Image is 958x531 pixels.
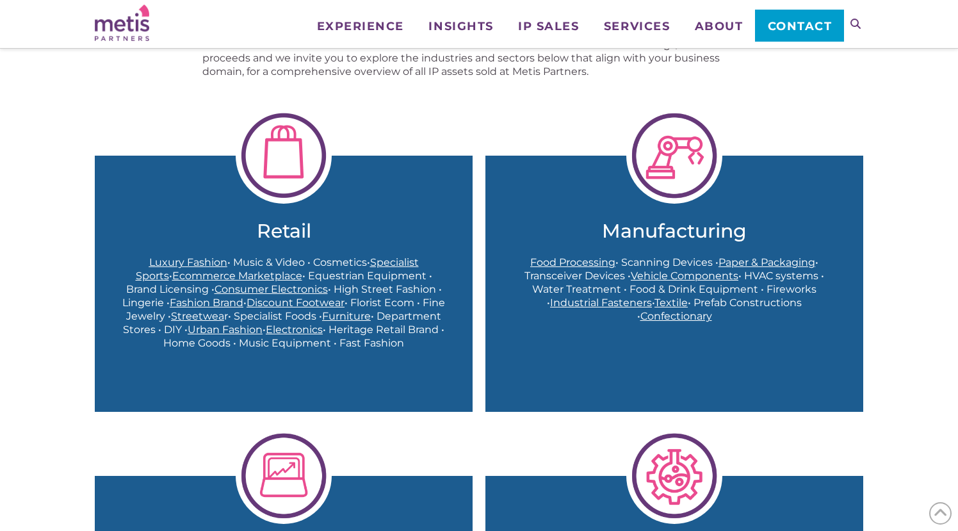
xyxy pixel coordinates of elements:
[654,297,688,309] a: Textile
[428,20,493,32] span: Insights
[215,283,328,295] a: Consumer Electronics
[172,270,302,282] a: Ecommerce Marketplace
[202,24,756,78] p: We have successfully sold over 100+ IP asset bundles including brands, patents, technology, trade...
[640,310,712,322] a: Confectionary
[550,297,652,309] a: Industrial Fasteners
[511,220,838,243] a: Manufacturing
[768,20,832,32] span: Contact
[247,297,345,309] a: Discount Footwear
[149,256,227,268] a: Luxury Fashion
[511,256,838,323] p: • Scanning Devices • • Transceiver Devices • • HVAC systems • Water Treatment • Food & Drink Equi...
[755,10,844,42] a: Contact
[322,310,371,322] a: Furniture
[604,20,670,32] span: Services
[530,256,615,268] a: Food Processing
[626,108,722,204] img: Manufacturing-1-1024x1024.png
[171,310,228,322] a: Streetwear
[718,256,815,268] a: Paper & Packaging
[120,256,447,350] p: • Music & Video • Cosmetics• • • Equestrian Equipment • Brand Licensing • • High Street Fashion •...
[929,502,952,525] span: Back to Top
[236,108,332,204] img: Retail-e1613170977700.png
[266,323,323,336] a: Electronics
[120,220,447,243] a: Retail
[695,20,743,32] span: About
[317,20,404,32] span: Experience
[170,297,243,309] a: Fashion Brand
[95,4,149,41] img: Metis Partners
[171,310,224,322] span: Streetwea
[518,20,579,32] span: IP Sales
[188,323,263,336] a: Urban Fashion
[236,428,332,524] img: IoTsoftware-1-1024x1024.png
[631,270,738,282] a: Vehicle Components
[626,428,722,524] img: MaterialScienceEngineer-1024x1024.png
